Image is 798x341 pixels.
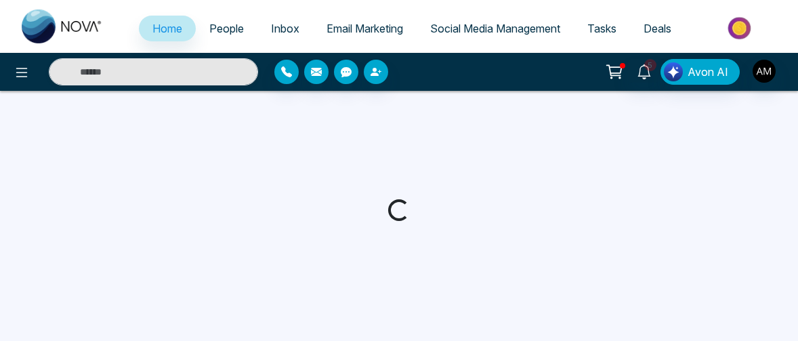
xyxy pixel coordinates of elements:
span: Tasks [587,22,616,35]
a: Social Media Management [417,16,574,41]
span: Social Media Management [430,22,560,35]
a: Tasks [574,16,630,41]
a: 5 [628,59,660,83]
img: User Avatar [753,60,776,83]
button: Avon AI [660,59,740,85]
img: Market-place.gif [692,13,790,43]
a: Inbox [257,16,313,41]
a: Home [139,16,196,41]
span: People [209,22,244,35]
span: Email Marketing [327,22,403,35]
a: People [196,16,257,41]
a: Email Marketing [313,16,417,41]
span: Avon AI [688,64,728,80]
span: Deals [644,22,671,35]
a: Deals [630,16,685,41]
span: 5 [644,59,656,71]
span: Inbox [271,22,299,35]
span: Home [152,22,182,35]
img: Nova CRM Logo [22,9,103,43]
img: Lead Flow [664,62,683,81]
